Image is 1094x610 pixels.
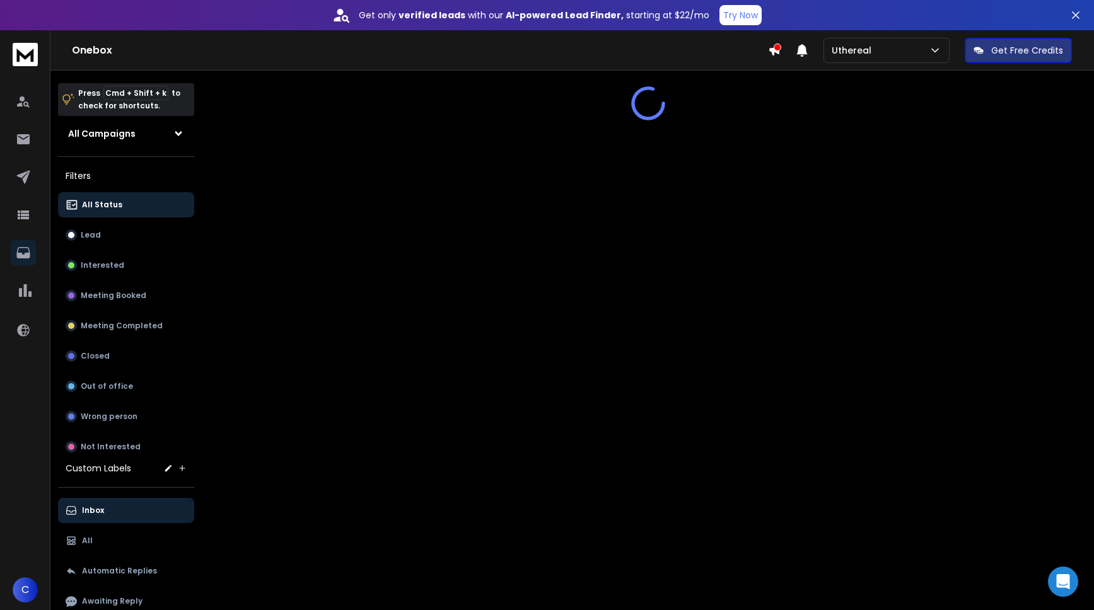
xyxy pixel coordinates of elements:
div: Open Intercom Messenger [1048,567,1078,597]
button: Closed [58,343,194,369]
p: Meeting Completed [81,321,163,331]
button: C [13,577,38,602]
p: All [82,536,93,546]
img: logo [13,43,38,66]
p: Try Now [723,9,758,21]
h1: All Campaigns [68,127,136,140]
p: Closed [81,351,110,361]
button: Automatic Replies [58,558,194,584]
p: Not Interested [81,442,141,452]
p: Press to check for shortcuts. [78,87,180,112]
h3: Filters [58,167,194,185]
p: Get Free Credits [991,44,1063,57]
p: Get only with our starting at $22/mo [359,9,709,21]
p: Wrong person [81,411,137,422]
button: Out of office [58,374,194,399]
button: Meeting Booked [58,283,194,308]
button: Meeting Completed [58,313,194,338]
p: Out of office [81,381,133,391]
strong: AI-powered Lead Finder, [506,9,624,21]
span: Cmd + Shift + k [103,86,168,100]
button: All Campaigns [58,121,194,146]
p: Automatic Replies [82,566,157,576]
button: Get Free Credits [965,38,1072,63]
button: Lead [58,222,194,248]
h3: Custom Labels [66,462,131,475]
button: All Status [58,192,194,217]
h1: Onebox [72,43,768,58]
button: All [58,528,194,553]
button: Try Now [719,5,762,25]
button: Wrong person [58,404,194,429]
p: Inbox [82,505,104,515]
button: Interested [58,253,194,278]
p: Lead [81,230,101,240]
p: Interested [81,260,124,270]
p: All Status [82,200,122,210]
button: Not Interested [58,434,194,459]
button: Inbox [58,498,194,523]
strong: verified leads [399,9,465,21]
p: Awaiting Reply [82,596,143,606]
p: Meeting Booked [81,291,146,301]
p: Uthereal [832,44,876,57]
